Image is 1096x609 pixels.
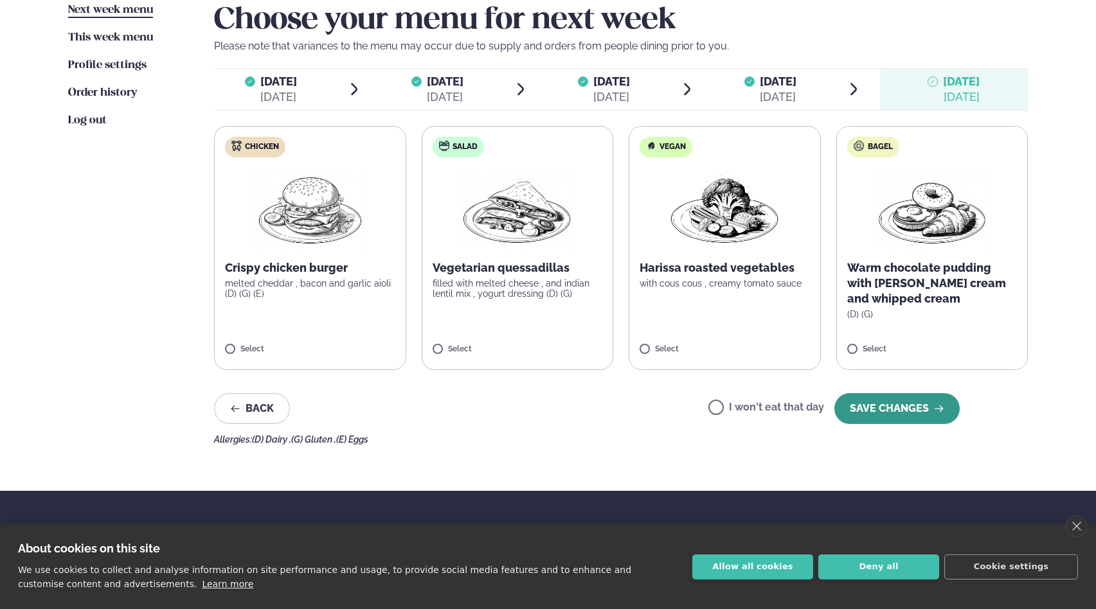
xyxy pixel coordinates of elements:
p: Warm chocolate pudding with [PERSON_NAME] cream and whipped cream [847,260,1018,306]
span: Chicken [245,142,279,152]
a: Learn more [202,579,253,589]
p: Please note that variances to the menu may occur due to supply and orders from people dining prio... [214,39,1028,54]
span: [DATE] [593,75,630,88]
button: Deny all [818,554,939,579]
img: Vegan.svg [646,141,656,151]
a: Order history [68,85,137,101]
div: [DATE] [427,89,463,105]
p: (D) (G) [847,309,1018,319]
button: Back [214,393,290,424]
p: We use cookies to collect and analyse information on site performance and usage, to provide socia... [18,565,631,589]
span: [DATE] [260,75,297,88]
a: close [1066,515,1087,537]
span: Profile settings [68,60,147,71]
button: SAVE CHANGES [834,393,960,424]
a: Log out [68,113,107,128]
span: Salad [453,142,478,152]
div: [DATE] [943,89,980,105]
strong: About cookies on this site [18,542,160,555]
button: Allow all cookies [692,554,813,579]
a: This week menu [68,30,153,46]
img: Hamburger.png [253,168,367,250]
p: with cous cous , creamy tomato sauce [640,278,810,288]
p: Vegetarian quessadillas [433,260,603,276]
span: (G) Gluten , [291,434,336,445]
span: [DATE] [943,75,980,88]
img: Croissant.png [876,168,989,250]
span: (E) Eggs [336,434,368,445]
img: bagle-new-16px.svg [854,141,865,151]
span: [DATE] [427,75,463,88]
p: melted cheddar , bacon and garlic aioli (D) (G) (E) [225,278,395,299]
button: Cookie settings [944,554,1078,579]
div: Allergies: [214,434,1028,445]
a: Next week menu [68,3,153,18]
a: Profile settings [68,58,147,73]
img: salad.svg [439,141,449,151]
p: Crispy chicken burger [225,260,395,276]
span: Order history [68,87,137,98]
img: chicken.svg [231,141,242,151]
span: Vegan [660,142,686,152]
span: This week menu [68,32,153,43]
span: [DATE] [760,75,796,88]
img: Vegan.png [668,168,781,250]
span: (D) Dairy , [252,434,291,445]
span: Log out [68,115,107,126]
img: Quesadilla.png [461,168,574,250]
div: [DATE] [260,89,297,105]
div: [DATE] [760,89,796,105]
span: Next week menu [68,4,153,15]
p: filled with melted cheese , and indian lentil mix , yogurt dressing (D) (G) [433,278,603,299]
div: [DATE] [593,89,630,105]
h2: Choose your menu for next week [214,3,1028,39]
p: Harissa roasted vegetables [640,260,810,276]
span: Bagel [868,142,893,152]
